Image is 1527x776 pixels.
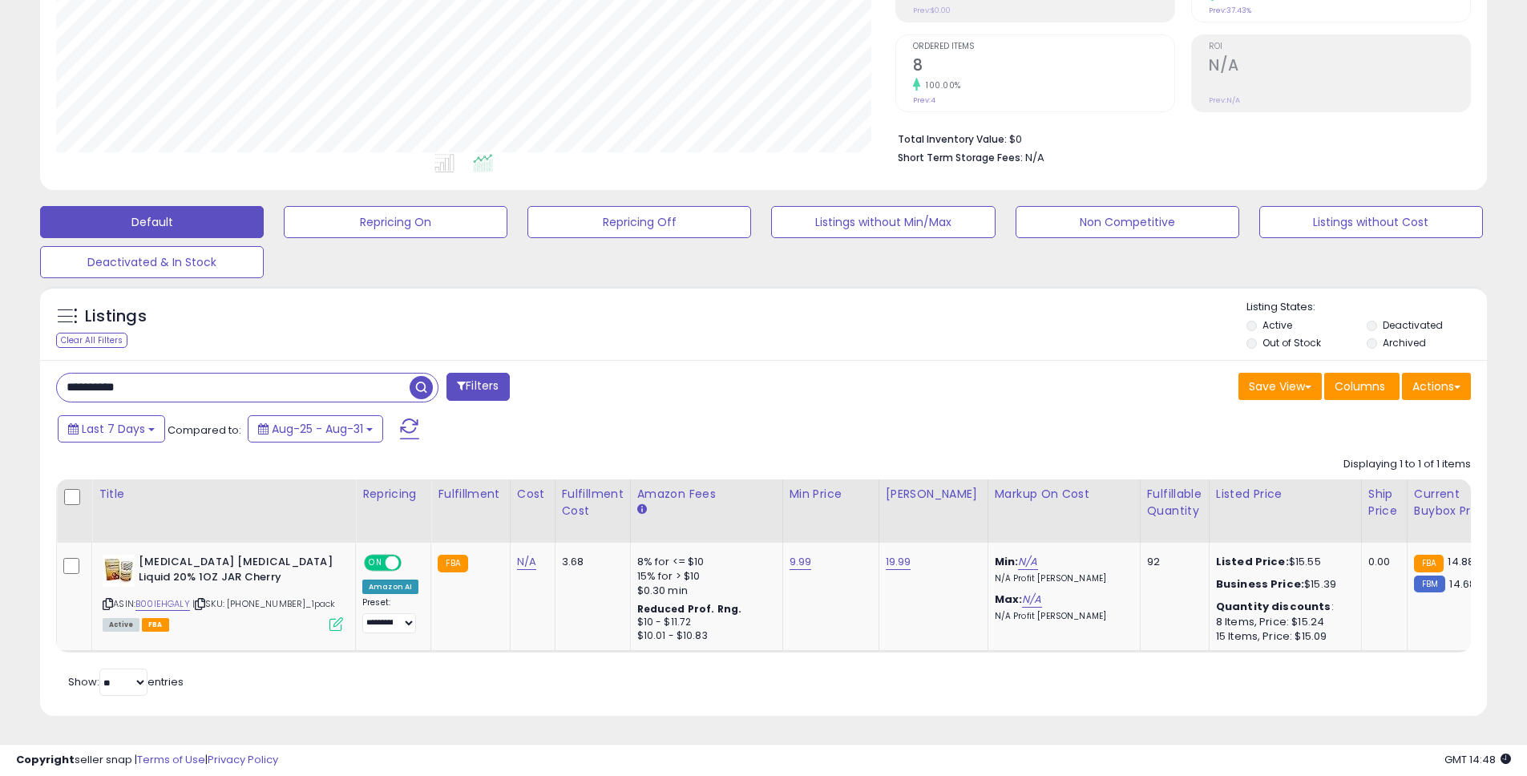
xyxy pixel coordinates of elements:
[1216,554,1289,569] b: Listed Price:
[1209,95,1240,105] small: Prev: N/A
[103,555,343,629] div: ASIN:
[1343,457,1471,472] div: Displaying 1 to 1 of 1 items
[771,206,995,238] button: Listings without Min/Max
[137,752,205,767] a: Terms of Use
[362,580,418,594] div: Amazon AI
[1025,150,1044,165] span: N/A
[192,597,336,610] span: | SKU: [PHONE_NUMBER]_1pack
[920,79,961,91] small: 100.00%
[637,629,770,643] div: $10.01 - $10.83
[103,618,139,632] span: All listings currently available for purchase on Amazon
[637,602,742,616] b: Reduced Prof. Rng.
[637,503,647,517] small: Amazon Fees.
[886,486,981,503] div: [PERSON_NAME]
[1016,206,1239,238] button: Non Competitive
[1414,555,1444,572] small: FBA
[995,486,1133,503] div: Markup on Cost
[99,486,349,503] div: Title
[40,206,264,238] button: Default
[1444,752,1511,767] span: 2025-09-8 14:48 GMT
[1147,555,1197,569] div: 92
[1368,555,1395,569] div: 0.00
[562,486,624,519] div: Fulfillment Cost
[517,554,536,570] a: N/A
[1216,577,1349,592] div: $15.39
[898,151,1023,164] b: Short Term Storage Fees:
[1022,592,1041,608] a: N/A
[362,597,418,633] div: Preset:
[362,486,424,503] div: Repricing
[1209,6,1251,15] small: Prev: 37.43%
[1238,373,1322,400] button: Save View
[16,753,278,768] div: seller snap | |
[68,674,184,689] span: Show: entries
[886,554,911,570] a: 19.99
[1324,373,1400,400] button: Columns
[16,752,75,767] strong: Copyright
[995,573,1128,584] p: N/A Profit [PERSON_NAME]
[1402,373,1471,400] button: Actions
[898,132,1007,146] b: Total Inventory Value:
[1018,554,1037,570] a: N/A
[399,556,425,570] span: OFF
[1414,576,1445,592] small: FBM
[366,556,386,570] span: ON
[1246,300,1487,315] p: Listing States:
[637,486,776,503] div: Amazon Fees
[438,486,503,503] div: Fulfillment
[1216,576,1304,592] b: Business Price:
[995,592,1023,607] b: Max:
[790,486,872,503] div: Min Price
[1209,42,1470,51] span: ROI
[1335,378,1385,394] span: Columns
[1216,600,1349,614] div: :
[637,569,770,584] div: 15% for > $10
[284,206,507,238] button: Repricing On
[637,616,770,629] div: $10 - $11.72
[248,415,383,443] button: Aug-25 - Aug-31
[1414,486,1497,519] div: Current Buybox Price
[517,486,548,503] div: Cost
[1147,486,1202,519] div: Fulfillable Quantity
[135,597,190,611] a: B00IEHGALY
[168,422,241,438] span: Compared to:
[82,421,145,437] span: Last 7 Days
[913,6,951,15] small: Prev: $0.00
[40,246,264,278] button: Deactivated & In Stock
[1383,336,1426,350] label: Archived
[1449,576,1476,592] span: 14.68
[139,555,333,588] b: [MEDICAL_DATA] [MEDICAL_DATA] Liquid 20% 1OZ JAR Cherry
[58,415,165,443] button: Last 7 Days
[637,584,770,598] div: $0.30 min
[1216,555,1349,569] div: $15.55
[103,555,135,587] img: 31Ic29kIHlL._SL40_.jpg
[1216,486,1355,503] div: Listed Price
[1368,486,1400,519] div: Ship Price
[637,555,770,569] div: 8% for <= $10
[1262,336,1321,350] label: Out of Stock
[142,618,169,632] span: FBA
[1262,318,1292,332] label: Active
[1216,629,1349,644] div: 15 Items, Price: $15.09
[208,752,278,767] a: Privacy Policy
[790,554,812,570] a: 9.99
[1216,599,1331,614] b: Quantity discounts
[272,421,363,437] span: Aug-25 - Aug-31
[446,373,509,401] button: Filters
[995,554,1019,569] b: Min:
[562,555,618,569] div: 3.68
[1259,206,1483,238] button: Listings without Cost
[913,42,1174,51] span: Ordered Items
[85,305,147,328] h5: Listings
[527,206,751,238] button: Repricing Off
[56,333,127,348] div: Clear All Filters
[438,555,467,572] small: FBA
[1216,615,1349,629] div: 8 Items, Price: $15.24
[913,56,1174,78] h2: 8
[1383,318,1443,332] label: Deactivated
[1448,554,1474,569] span: 14.88
[913,95,935,105] small: Prev: 4
[1209,56,1470,78] h2: N/A
[898,128,1459,148] li: $0
[988,479,1140,543] th: The percentage added to the cost of goods (COGS) that forms the calculator for Min & Max prices.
